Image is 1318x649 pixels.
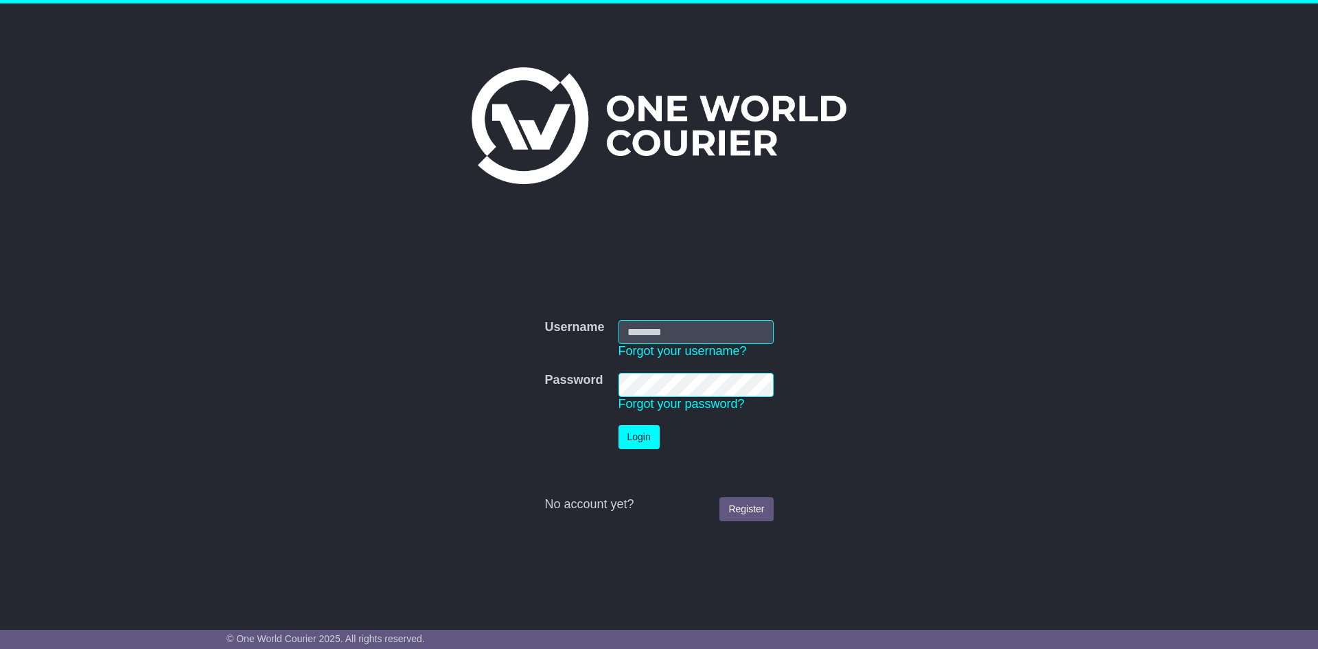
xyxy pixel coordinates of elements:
a: Forgot your username? [618,344,747,358]
a: Forgot your password? [618,397,745,411]
img: One World [472,67,846,184]
a: Register [719,497,773,521]
div: No account yet? [544,497,773,512]
button: Login [618,425,660,449]
label: Password [544,373,603,388]
span: © One World Courier 2025. All rights reserved. [227,633,425,644]
label: Username [544,320,604,335]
